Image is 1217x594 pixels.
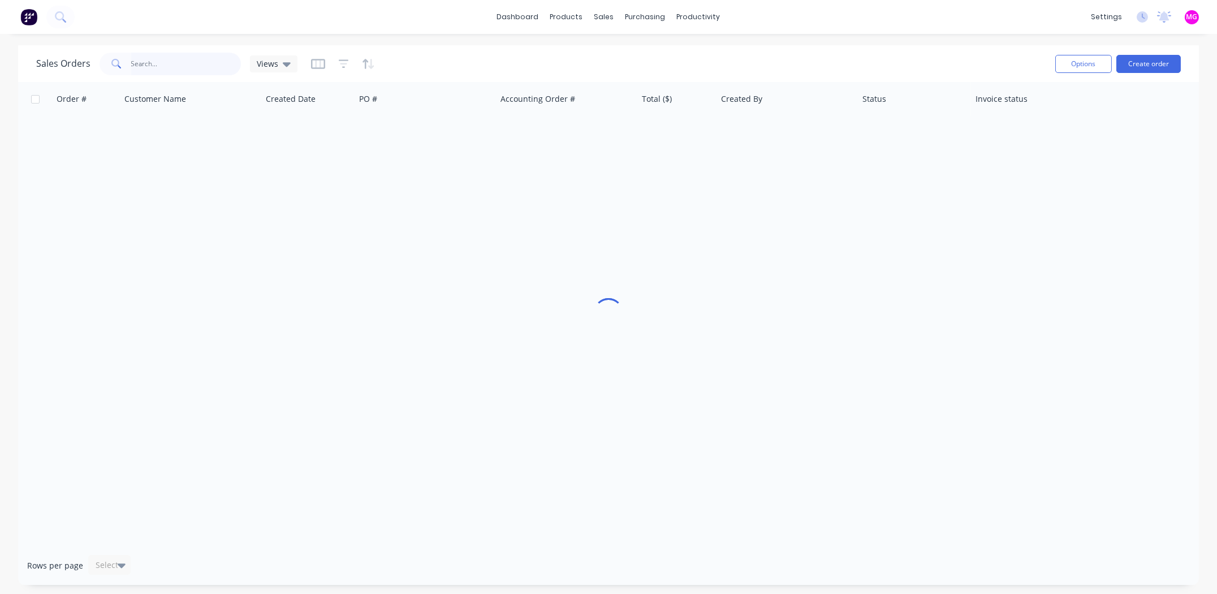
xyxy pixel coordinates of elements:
[359,93,377,105] div: PO #
[36,58,90,69] h1: Sales Orders
[491,8,545,25] a: dashboard
[124,93,186,105] div: Customer Name
[620,8,671,25] div: purchasing
[671,8,726,25] div: productivity
[1055,55,1112,73] button: Options
[57,93,87,105] div: Order #
[1116,55,1181,73] button: Create order
[96,559,125,571] div: Select...
[1085,8,1128,25] div: settings
[589,8,620,25] div: sales
[976,93,1028,105] div: Invoice status
[27,560,83,571] span: Rows per page
[500,93,575,105] div: Accounting Order #
[721,93,762,105] div: Created By
[131,53,241,75] input: Search...
[257,58,278,70] span: Views
[545,8,589,25] div: products
[20,8,37,25] img: Factory
[642,93,672,105] div: Total ($)
[266,93,316,105] div: Created Date
[1186,12,1198,22] span: MG
[862,93,886,105] div: Status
